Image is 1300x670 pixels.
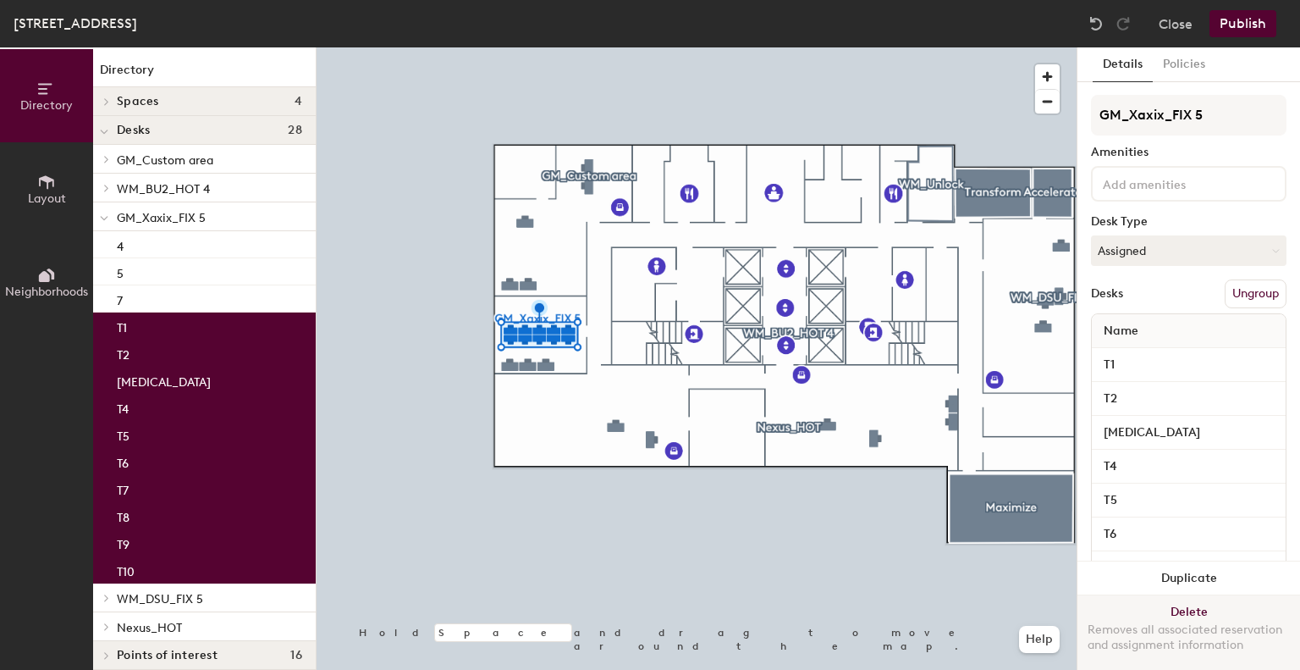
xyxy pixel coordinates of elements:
span: Neighborhoods [5,285,88,299]
input: Unnamed desk [1095,387,1282,411]
p: [MEDICAL_DATA] [117,370,211,390]
button: DeleteRemoves all associated reservation and assignment information [1077,595,1300,670]
button: Close [1159,10,1193,37]
button: Assigned [1091,235,1286,266]
span: Layout [28,191,66,206]
span: Directory [20,98,73,113]
img: Redo [1115,15,1132,32]
h1: Directory [93,61,316,87]
p: T10 [117,560,135,579]
button: Ungroup [1225,280,1286,308]
span: Points of interest [117,649,218,662]
span: GM_Custom area [117,153,213,168]
p: T5 [117,424,129,444]
span: 4 [295,95,302,108]
div: Amenities [1091,146,1286,159]
img: Undo [1088,15,1104,32]
button: Details [1093,47,1153,82]
p: T1 [117,316,127,335]
span: 28 [288,124,302,137]
input: Unnamed desk [1095,489,1282,512]
span: WM_BU2_HOT 4 [117,182,210,197]
p: T7 [117,479,129,498]
span: Spaces [117,95,159,108]
p: 4 [117,235,124,254]
div: Desks [1091,287,1123,301]
input: Unnamed desk [1095,421,1282,445]
p: 5 [117,262,124,281]
button: Duplicate [1077,562,1300,595]
button: Policies [1153,47,1215,82]
input: Unnamed desk [1095,353,1282,377]
p: T2 [117,343,129,363]
span: GM_Xaxix_FIX 5 [117,211,206,225]
p: T6 [117,451,129,471]
input: Add amenities [1099,173,1252,193]
span: WM_DSU_FIX 5 [117,592,203,606]
div: Desk Type [1091,215,1286,229]
p: T9 [117,533,129,552]
input: Unnamed desk [1095,455,1282,479]
button: Help [1019,626,1060,653]
input: Unnamed desk [1095,556,1282,580]
div: [STREET_ADDRESS] [14,13,137,34]
span: Desks [117,124,150,137]
p: T4 [117,397,129,417]
button: Publish [1209,10,1276,37]
p: 7 [117,289,123,308]
div: Removes all associated reservation and assignment information [1088,623,1290,653]
span: Name [1095,316,1147,346]
span: 16 [290,649,302,662]
p: T8 [117,506,129,525]
span: Nexus_HOT [117,621,182,635]
input: Unnamed desk [1095,523,1282,546]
